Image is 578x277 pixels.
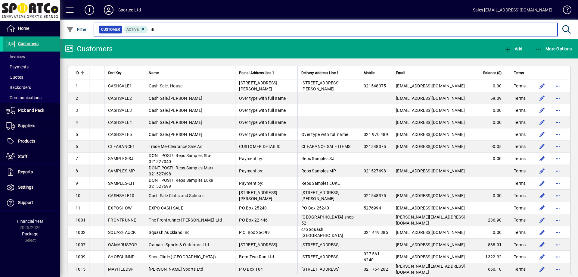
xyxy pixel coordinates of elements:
[76,254,85,259] span: 1009
[76,206,81,210] span: 11
[474,190,510,202] td: 0.00
[18,185,33,190] span: Settings
[396,70,470,76] div: Email
[124,26,148,33] mat-chip: Activation Status: Active
[149,230,189,235] span: Squash Auckland Inc
[6,54,25,59] span: Invoices
[514,156,526,162] span: Terms
[553,130,563,139] button: More options
[514,143,526,150] span: Terms
[474,251,510,263] td: 1322.32
[239,120,286,125] span: Over type with full name
[108,206,132,210] span: EXPOSHOW
[3,62,60,72] a: Payments
[553,252,563,262] button: More options
[537,81,547,91] button: Edit
[149,70,232,76] div: Name
[108,120,132,125] span: CASHSALE4
[76,96,78,101] span: 2
[514,180,526,186] span: Terms
[80,5,99,15] button: Add
[514,229,526,235] span: Terms
[364,132,388,137] span: 021 970 489
[3,103,60,118] a: Pick and Pack
[239,156,263,161] span: Payment by:
[474,239,510,251] td: 888.01
[535,46,572,51] span: More Options
[553,178,563,188] button: More options
[503,43,524,54] button: Add
[301,190,340,201] span: [STREET_ADDRESS][PERSON_NAME]
[108,96,132,101] span: CASHSALE2
[301,215,354,225] span: [GEOGRAPHIC_DATA] shop 52
[76,267,85,272] span: 1015
[108,83,132,88] span: CASHSALE1
[514,205,526,211] span: Terms
[3,82,60,93] a: Backorders
[6,65,29,69] span: Payments
[301,181,340,186] span: Reps Samples LUKE
[18,41,39,46] span: Customers
[558,1,570,21] a: Knowledge Base
[17,219,43,224] span: Financial Year
[537,130,547,139] button: Edit
[108,218,136,222] span: FRONTRUNNE
[553,240,563,250] button: More options
[76,181,78,186] span: 9
[553,105,563,115] button: More options
[474,140,510,153] td: -0.05
[18,169,33,174] span: Reports
[396,242,465,247] span: [EMAIL_ADDRESS][DOMAIN_NAME]
[553,118,563,127] button: More options
[474,263,510,275] td: 660.10
[18,154,27,159] span: Staff
[301,168,336,173] span: Reps Samples MP
[239,144,280,149] span: CUSTOMER DETAILS:
[514,193,526,199] span: Terms
[6,85,31,90] span: Backorders
[18,108,44,113] span: Pick and Pack
[108,70,122,76] span: Sort Key
[396,120,465,125] span: [EMAIL_ADDRESS][DOMAIN_NAME]
[76,70,85,76] div: ID
[301,227,343,238] span: c/o Squash [GEOGRAPHIC_DATA]
[108,156,134,161] span: SAMPLES-SJ
[6,75,23,80] span: Quotes
[537,228,547,237] button: Edit
[504,46,522,51] span: Add
[76,230,85,235] span: 1002
[108,132,132,137] span: CASHSALE5
[239,181,263,186] span: Payment by:
[239,108,286,113] span: Over type with full name
[364,144,386,149] span: 021548375
[537,166,547,176] button: Edit
[553,142,563,151] button: More options
[239,168,263,173] span: Payment by:
[553,166,563,176] button: More options
[149,144,202,149] span: Trade Me-Clearance Sale Ac
[76,120,78,125] span: 4
[239,190,277,201] span: [STREET_ADDRESS][PERSON_NAME]
[396,132,465,137] span: [EMAIL_ADDRESS][DOMAIN_NAME]
[3,165,60,180] a: Reports
[534,43,573,54] button: More Options
[18,123,35,128] span: Suppliers
[301,242,340,247] span: [STREET_ADDRESS]
[149,96,202,101] span: Cash Sale.[PERSON_NAME]
[149,178,213,189] span: DONT POST!! Reps Samples Luke 021527699
[149,70,159,76] span: Name
[396,70,405,76] span: Email
[478,70,507,76] div: Balance ($)
[239,80,277,91] span: [STREET_ADDRESS][PERSON_NAME]
[396,83,465,88] span: [EMAIL_ADDRESS][DOMAIN_NAME]
[3,134,60,149] a: Products
[553,264,563,274] button: More options
[514,107,526,113] span: Terms
[364,193,386,198] span: 021548375
[6,95,42,100] span: Communications
[364,83,386,88] span: 021548375
[364,206,381,210] span: 5276994
[108,242,137,247] span: OAMARUSPOR
[76,193,81,198] span: 10
[108,181,134,186] span: SAMPLES-LH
